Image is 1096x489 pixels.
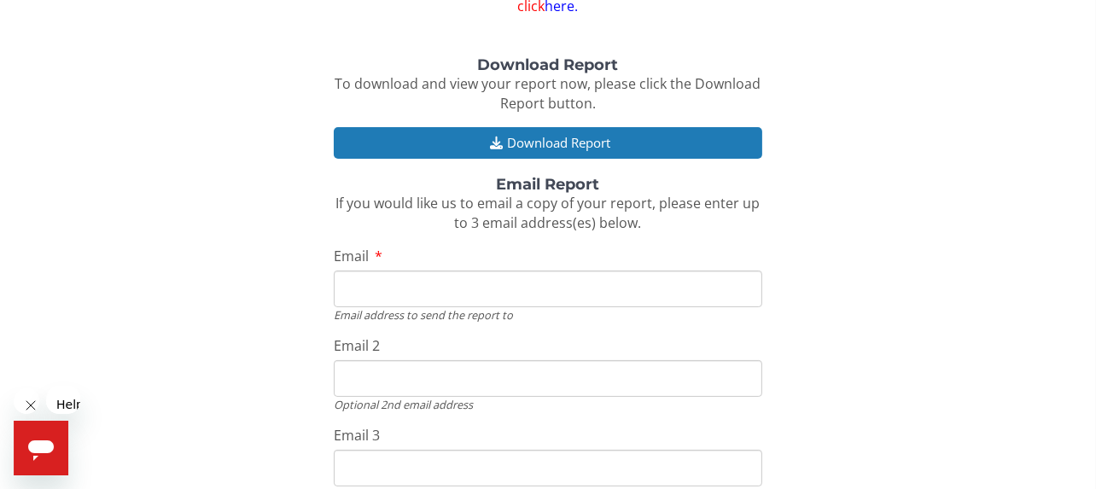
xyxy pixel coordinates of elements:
[334,426,380,445] span: Email 3
[334,127,762,159] button: Download Report
[46,386,80,414] iframe: Message from company
[334,336,380,355] span: Email 2
[335,194,760,232] span: If you would like us to email a copy of your report, please enter up to 3 email address(es) below.
[334,307,762,323] div: Email address to send the report to
[335,74,761,113] span: To download and view your report now, please click the Download Report button.
[334,247,369,265] span: Email
[477,55,618,74] strong: Download Report
[10,12,38,26] span: Help
[496,175,599,194] strong: Email Report
[14,388,39,414] iframe: Close message
[334,397,762,412] div: Optional 2nd email address
[14,421,68,475] iframe: Button to launch messaging window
